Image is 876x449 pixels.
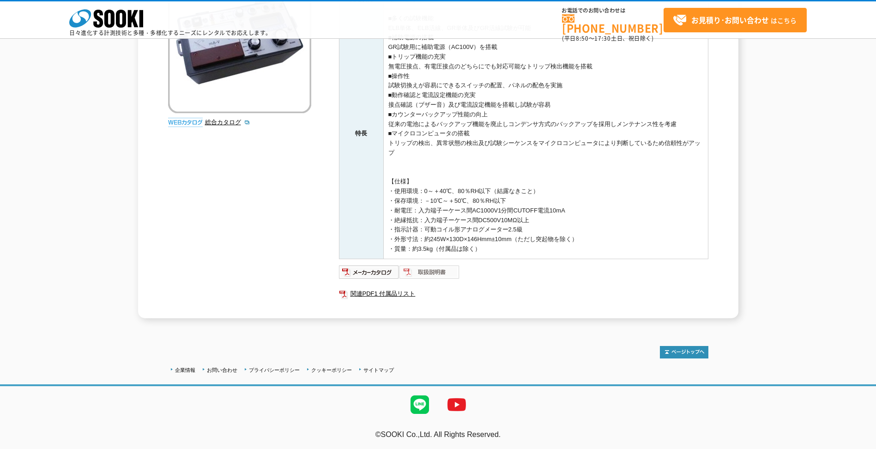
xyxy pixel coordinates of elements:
img: LINE [401,386,438,423]
th: 特長 [339,9,383,259]
img: トップページへ [660,346,708,358]
a: テストMail [840,440,876,448]
span: (平日 ～ 土日、祝日除く) [562,34,653,42]
a: お見積り･お問い合わせはこちら [664,8,807,32]
img: メーカーカタログ [339,265,399,279]
a: 取扱説明書 [399,271,460,278]
a: 総合カタログ [205,119,250,126]
span: お電話でのお問い合わせは [562,8,664,13]
span: 8:50 [576,34,589,42]
span: 17:30 [594,34,611,42]
span: はこちら [673,13,797,27]
img: 取扱説明書 [399,265,460,279]
a: 関連PDF1 付属品リスト [339,288,708,300]
a: メーカーカタログ [339,271,399,278]
p: 日々進化する計測技術と多種・多様化するニーズにレンタルでお応えします。 [69,30,272,36]
img: YouTube [438,386,475,423]
td: ■多くの試験機能 ELB単体、ELB活線、GR単体及びGR活線試験が可能 ■補助電源の搭載 GR試験用に補助電源（AC100V）を搭載 ■トリップ機能の充実 無電圧接点、有電圧接点のどちらにでも... [383,9,708,259]
a: お問い合わせ [207,367,237,373]
a: プライバシーポリシー [249,367,300,373]
a: 企業情報 [175,367,195,373]
a: [PHONE_NUMBER] [562,14,664,33]
img: webカタログ [168,118,203,127]
a: クッキーポリシー [311,367,352,373]
strong: お見積り･お問い合わせ [691,14,769,25]
a: サイトマップ [363,367,394,373]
